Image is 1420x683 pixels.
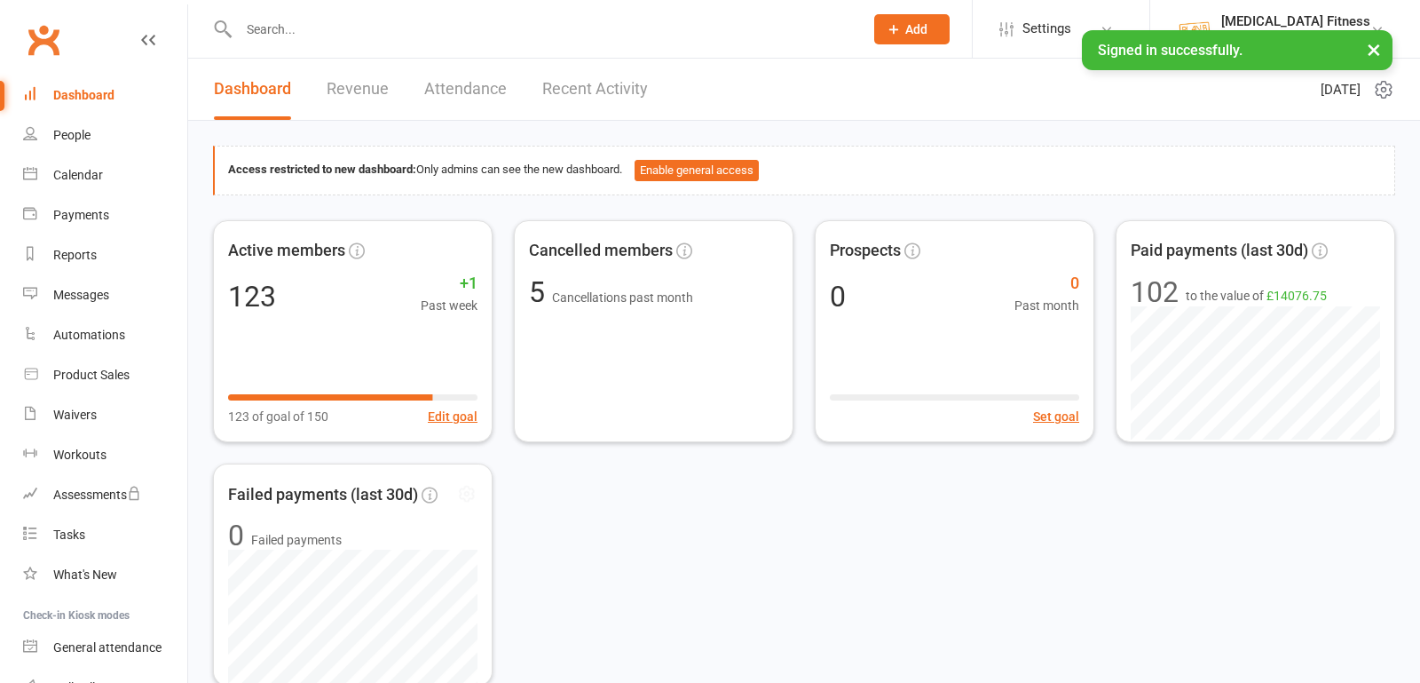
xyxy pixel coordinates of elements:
[23,435,187,475] a: Workouts
[228,282,276,311] div: 123
[1221,29,1370,45] div: [MEDICAL_DATA] Fitness
[1014,296,1079,315] span: Past month
[1321,79,1361,100] span: [DATE]
[23,515,187,555] a: Tasks
[552,290,693,305] span: Cancellations past month
[830,238,901,264] span: Prospects
[542,59,648,120] a: Recent Activity
[53,128,91,142] div: People
[1022,9,1071,49] span: Settings
[228,520,244,549] div: 0
[53,640,162,655] div: General attendance
[905,22,927,36] span: Add
[228,163,416,176] strong: Access restricted to new dashboard:
[23,628,187,668] a: General attendance kiosk mode
[23,75,187,115] a: Dashboard
[53,288,109,302] div: Messages
[53,488,141,502] div: Assessments
[228,407,328,426] span: 123 of goal of 150
[53,448,106,462] div: Workouts
[228,160,1381,181] div: Only admins can see the new dashboard.
[251,529,342,549] span: Failed payments
[327,59,389,120] a: Revenue
[53,528,85,542] div: Tasks
[23,355,187,395] a: Product Sales
[53,248,97,262] div: Reports
[1221,13,1370,29] div: [MEDICAL_DATA] Fitness
[1186,286,1327,306] span: to the value of
[1266,289,1327,303] span: £14076.75
[529,238,673,264] span: Cancelled members
[53,568,117,582] div: What's New
[421,271,477,297] span: +1
[529,275,552,309] span: 5
[428,407,477,426] button: Edit goal
[233,17,851,42] input: Search...
[53,368,130,382] div: Product Sales
[1358,30,1390,68] button: ×
[1177,12,1212,47] img: thumb_image1569280052.png
[23,315,187,355] a: Automations
[1131,238,1308,264] span: Paid payments (last 30d)
[53,208,109,222] div: Payments
[53,408,97,422] div: Waivers
[635,160,759,181] button: Enable general access
[23,155,187,195] a: Calendar
[53,328,125,342] div: Automations
[228,481,418,507] span: Failed payments (last 30d)
[228,238,345,264] span: Active members
[23,115,187,155] a: People
[1033,407,1079,426] button: Set goal
[23,395,187,435] a: Waivers
[23,195,187,235] a: Payments
[53,88,114,102] div: Dashboard
[1014,271,1079,297] span: 0
[23,275,187,315] a: Messages
[830,282,846,311] div: 0
[23,235,187,275] a: Reports
[874,14,950,44] button: Add
[23,475,187,515] a: Assessments
[53,168,103,182] div: Calendar
[421,296,477,315] span: Past week
[21,18,66,62] a: Clubworx
[1098,42,1242,59] span: Signed in successfully.
[1131,278,1179,306] div: 102
[214,59,291,120] a: Dashboard
[23,555,187,595] a: What's New
[424,59,507,120] a: Attendance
